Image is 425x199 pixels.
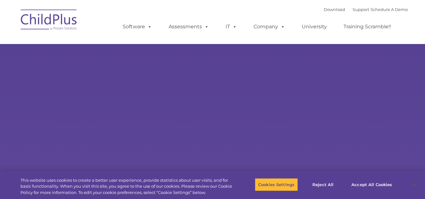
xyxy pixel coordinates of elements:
a: Download [324,7,345,12]
button: Close [408,178,422,191]
a: Training Scramble!! [337,20,397,33]
button: Reject All [303,178,343,191]
div: This website uses cookies to create a better user experience, provide statistics about user visit... [20,177,234,196]
a: University [295,20,333,33]
a: IT [219,20,243,33]
a: Assessments [162,20,215,33]
button: Accept All Cookies [348,178,395,191]
a: Company [247,20,291,33]
img: ChildPlus by Procare Solutions [18,5,81,36]
a: Schedule A Demo [371,7,408,12]
button: Cookies Settings [255,178,298,191]
a: Support [353,7,369,12]
a: Software [116,20,158,33]
font: | [324,7,408,12]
